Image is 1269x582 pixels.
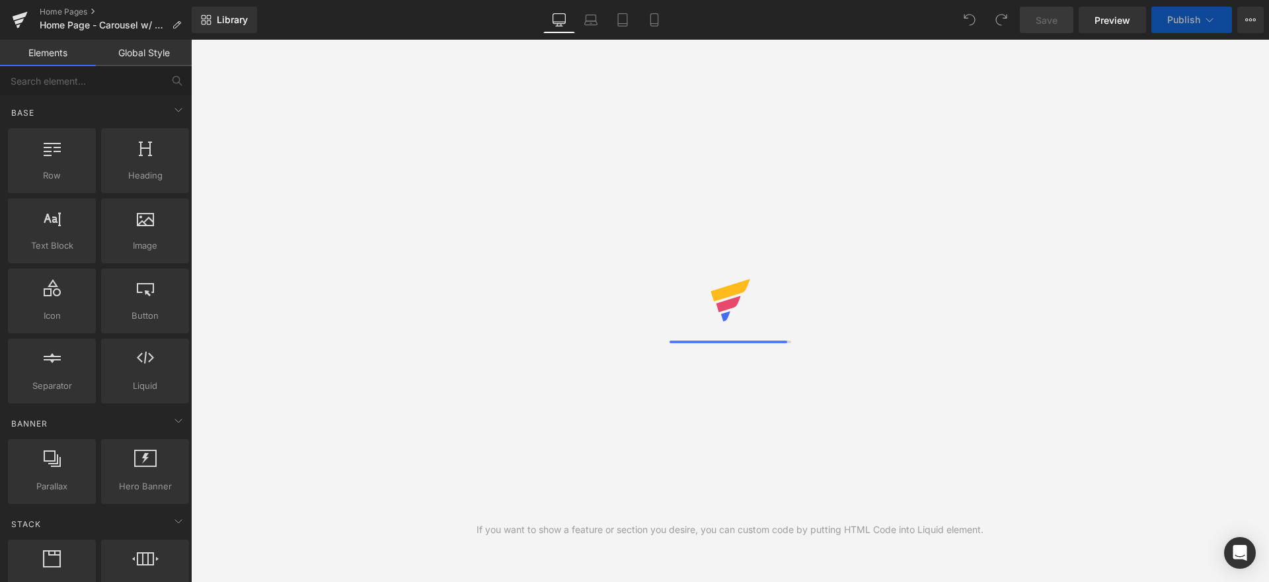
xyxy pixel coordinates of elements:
button: More [1237,7,1264,33]
button: Redo [988,7,1015,33]
span: Row [12,169,92,183]
a: Tablet [607,7,638,33]
span: Icon [12,309,92,323]
button: Publish [1151,7,1232,33]
span: Banner [10,417,49,430]
a: Desktop [543,7,575,33]
div: Open Intercom Messenger [1224,537,1256,569]
span: Heading [105,169,185,183]
span: Image [105,239,185,253]
a: Mobile [638,7,670,33]
span: Preview [1095,13,1130,27]
a: New Library [192,7,257,33]
span: Save [1036,13,1057,27]
div: If you want to show a feature or section you desire, you can custom code by putting HTML Code int... [477,522,983,537]
button: Undo [956,7,983,33]
span: Hero Banner [105,479,185,493]
a: Global Style [96,40,192,66]
span: Liquid [105,379,185,393]
a: Home Pages [40,7,192,17]
span: Home Page - Carousel w/ Scout/Protege [40,20,167,30]
span: Publish [1167,15,1200,25]
span: Separator [12,379,92,393]
span: Parallax [12,479,92,493]
span: Stack [10,518,42,530]
a: Laptop [575,7,607,33]
span: Library [217,14,248,26]
span: Base [10,106,36,119]
span: Text Block [12,239,92,253]
a: Preview [1079,7,1146,33]
span: Button [105,309,185,323]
